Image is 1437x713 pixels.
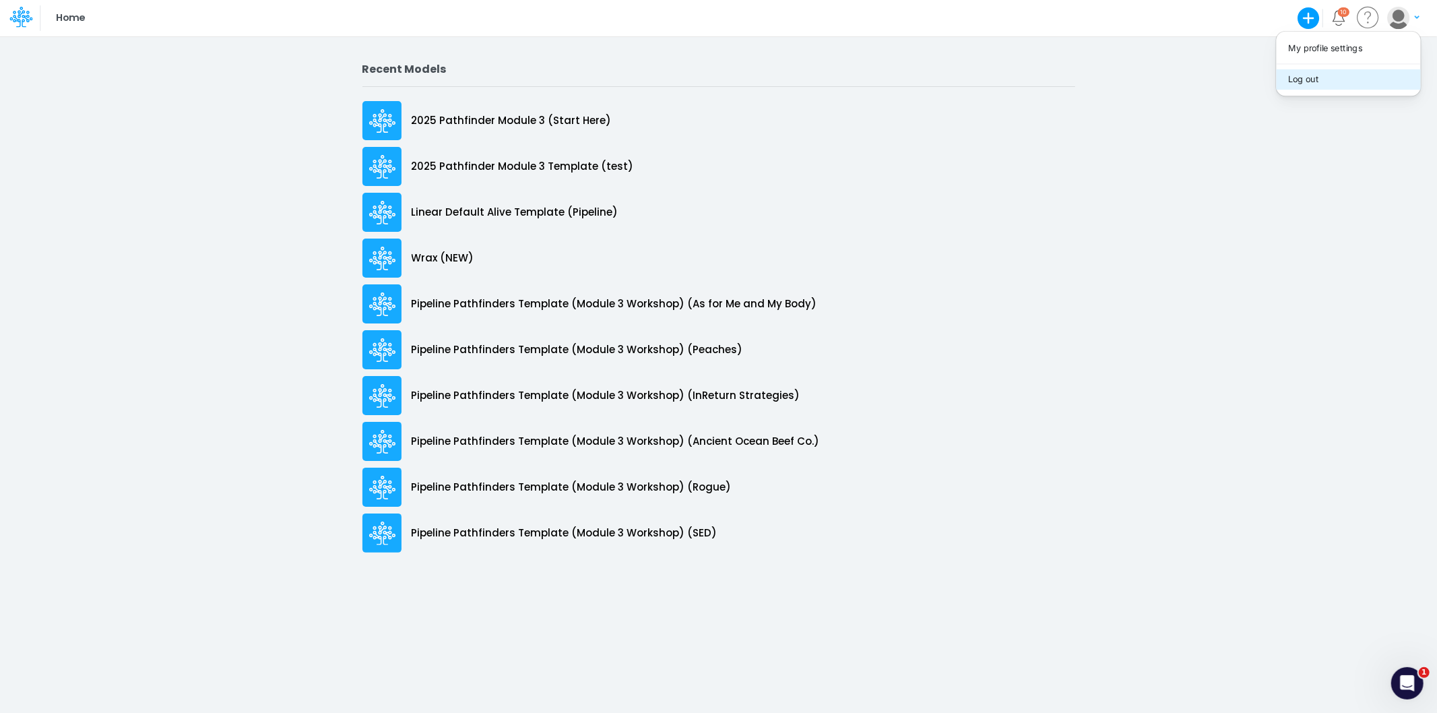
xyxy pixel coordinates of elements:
[412,434,820,449] p: Pipeline Pathfinders Template (Module 3 Workshop) (Ancient Ocean Beef Co.)
[362,464,1075,510] a: Pipeline Pathfinders Template (Module 3 Workshop) (Rogue)
[362,98,1075,144] a: 2025 Pathfinder Module 3 (Start Here)
[412,159,634,175] p: 2025 Pathfinder Module 3 Template (test)
[412,113,612,129] p: 2025 Pathfinder Module 3 (Start Here)
[362,510,1075,556] a: Pipeline Pathfinders Template (Module 3 Workshop) (SED)
[1341,9,1347,15] div: 10 unread items
[362,281,1075,327] a: Pipeline Pathfinders Template (Module 3 Workshop) (As for Me and My Body)
[362,189,1075,235] a: Linear Default Alive Template (Pipeline)
[362,373,1075,418] a: Pipeline Pathfinders Template (Module 3 Workshop) (InReturn Strategies)
[412,205,618,220] p: Linear Default Alive Template (Pipeline)
[1276,38,1420,59] button: My profile settings
[1331,10,1347,26] a: Notifications
[412,251,474,266] p: Wrax (NEW)
[362,144,1075,189] a: 2025 Pathfinder Module 3 Template (test)
[1391,667,1424,700] iframe: Intercom live chat
[362,235,1075,281] a: Wrax (NEW)
[412,297,817,312] p: Pipeline Pathfinders Template (Module 3 Workshop) (As for Me and My Body)
[56,11,85,26] p: Home
[362,63,1075,75] h2: Recent Models
[412,526,717,541] p: Pipeline Pathfinders Template (Module 3 Workshop) (SED)
[1276,69,1420,90] button: Log out
[412,388,800,404] p: Pipeline Pathfinders Template (Module 3 Workshop) (InReturn Strategies)
[362,418,1075,464] a: Pipeline Pathfinders Template (Module 3 Workshop) (Ancient Ocean Beef Co.)
[412,480,732,495] p: Pipeline Pathfinders Template (Module 3 Workshop) (Rogue)
[362,327,1075,373] a: Pipeline Pathfinders Template (Module 3 Workshop) (Peaches)
[1419,667,1430,678] span: 1
[412,342,743,358] p: Pipeline Pathfinders Template (Module 3 Workshop) (Peaches)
